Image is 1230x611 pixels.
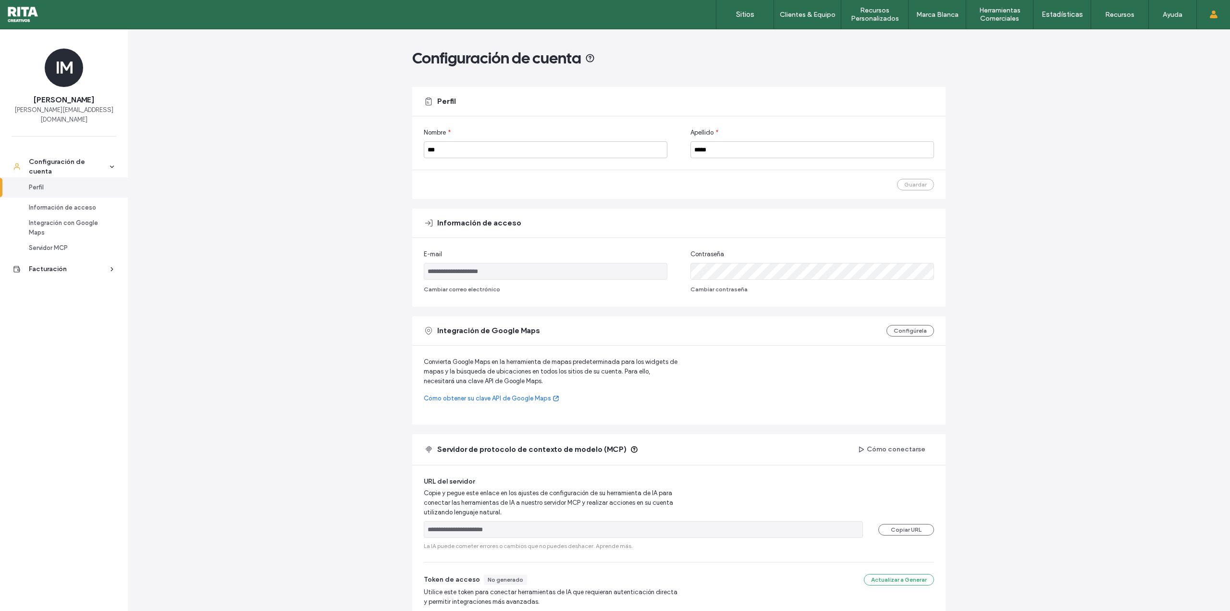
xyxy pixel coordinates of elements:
span: Información de acceso [437,218,521,228]
a: Cómo obtener su clave API de Google Maps [424,394,679,403]
span: Apellido [690,128,713,137]
button: Configúrela [886,325,934,337]
button: Cambiar correo electrónico [424,284,500,295]
label: Recursos Personalizados [841,6,908,23]
span: URL del servidor [424,477,475,486]
input: E-mail [424,263,667,280]
button: Cambiar contraseña [690,284,748,295]
label: Estadísticas [1042,10,1083,19]
div: IM [45,49,83,87]
span: [PERSON_NAME] [34,95,94,105]
span: E-mail [424,249,442,259]
span: Convierta Google Maps en la herramienta de mapas predeterminada para los widgets de mapas y la bú... [424,357,679,386]
input: Apellido [690,141,934,158]
span: Ayuda [21,7,47,15]
label: Marca Blanca [916,11,959,19]
span: La IA puede cometer errores o cambios que no puedes deshacer. [424,542,934,550]
div: Configuración de cuenta [29,157,108,176]
span: Nombre [424,128,446,137]
span: Contraseña [690,249,724,259]
div: Facturación [29,264,108,274]
div: Integración con Google Maps [29,218,108,237]
div: Perfil [29,183,108,192]
div: Información de acceso [29,203,108,212]
span: Utilice este token para conectar herramientas de IA que requieran autenticación directa y permiti... [424,587,677,607]
span: [PERSON_NAME][EMAIL_ADDRESS][DOMAIN_NAME] [12,105,116,125]
input: Contraseña [690,263,934,280]
label: Recursos [1105,11,1134,19]
span: Configuración de cuenta [412,49,581,68]
div: Servidor MCP [29,243,108,253]
div: No generado [488,575,523,584]
span: Copie y pegue este enlace en los ajustes de configuración de su herramienta de IA para conectar l... [424,488,677,517]
input: Nombre [424,141,667,158]
a: Aprende más. [596,542,633,550]
span: Integración de Google Maps [437,325,540,336]
label: Ayuda [1163,11,1182,19]
label: Clientes & Equipo [780,11,836,19]
button: Copiar URL [878,524,934,536]
button: Cómo conectarse [849,442,934,457]
span: Token de acceso [424,575,480,585]
span: Servidor de protocolo de contexto de modelo (MCP) [437,444,627,455]
span: Perfil [437,96,456,107]
label: Sitios [736,10,754,19]
label: Herramientas Comerciales [966,6,1033,23]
